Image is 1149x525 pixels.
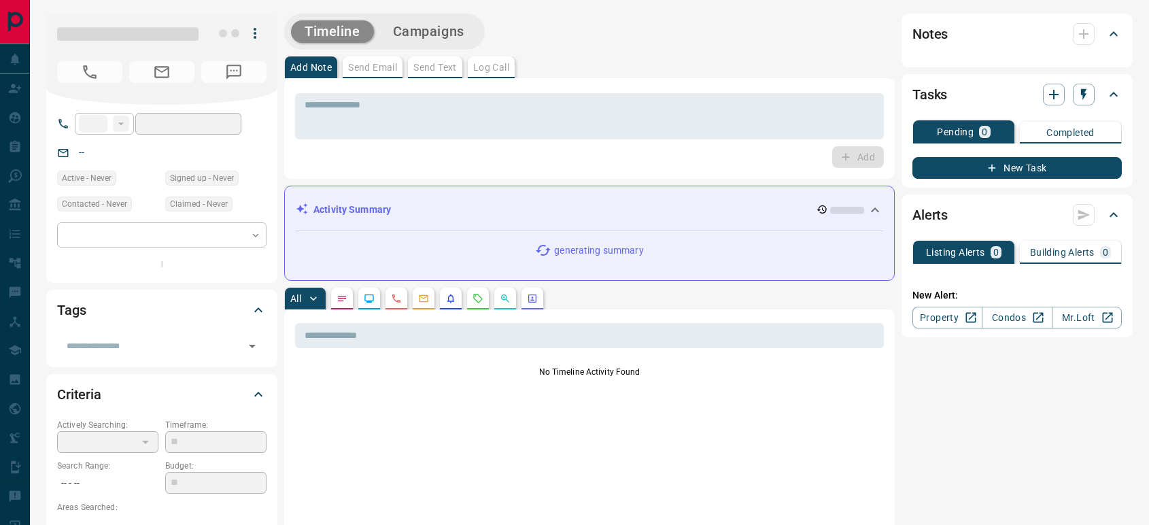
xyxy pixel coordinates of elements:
[982,307,1052,328] a: Condos
[1030,248,1095,257] p: Building Alerts
[62,197,127,211] span: Contacted - Never
[912,18,1122,50] div: Notes
[57,460,158,472] p: Search Range:
[912,157,1122,179] button: New Task
[1103,248,1108,257] p: 0
[57,294,267,326] div: Tags
[57,378,267,411] div: Criteria
[57,61,122,83] span: No Number
[296,197,883,222] div: Activity Summary
[364,293,375,304] svg: Lead Browsing Activity
[57,384,101,405] h2: Criteria
[57,419,158,431] p: Actively Searching:
[295,366,884,378] p: No Timeline Activity Found
[391,293,402,304] svg: Calls
[527,293,538,304] svg: Agent Actions
[1046,128,1095,137] p: Completed
[62,171,112,185] span: Active - Never
[993,248,999,257] p: 0
[170,171,234,185] span: Signed up - Never
[912,204,948,226] h2: Alerts
[291,20,374,43] button: Timeline
[290,63,332,72] p: Add Note
[79,147,84,158] a: --
[170,197,228,211] span: Claimed - Never
[165,419,267,431] p: Timeframe:
[912,307,982,328] a: Property
[201,61,267,83] span: No Number
[129,61,194,83] span: No Email
[243,337,262,356] button: Open
[290,294,301,303] p: All
[982,127,987,137] p: 0
[337,293,347,304] svg: Notes
[937,127,974,137] p: Pending
[379,20,478,43] button: Campaigns
[1052,307,1122,328] a: Mr.Loft
[912,199,1122,231] div: Alerts
[418,293,429,304] svg: Emails
[165,460,267,472] p: Budget:
[912,84,947,105] h2: Tasks
[912,23,948,45] h2: Notes
[912,78,1122,111] div: Tasks
[912,288,1122,303] p: New Alert:
[445,293,456,304] svg: Listing Alerts
[926,248,985,257] p: Listing Alerts
[554,243,643,258] p: generating summary
[313,203,391,217] p: Activity Summary
[57,472,158,494] p: -- - --
[57,299,86,321] h2: Tags
[473,293,483,304] svg: Requests
[500,293,511,304] svg: Opportunities
[57,501,267,513] p: Areas Searched:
